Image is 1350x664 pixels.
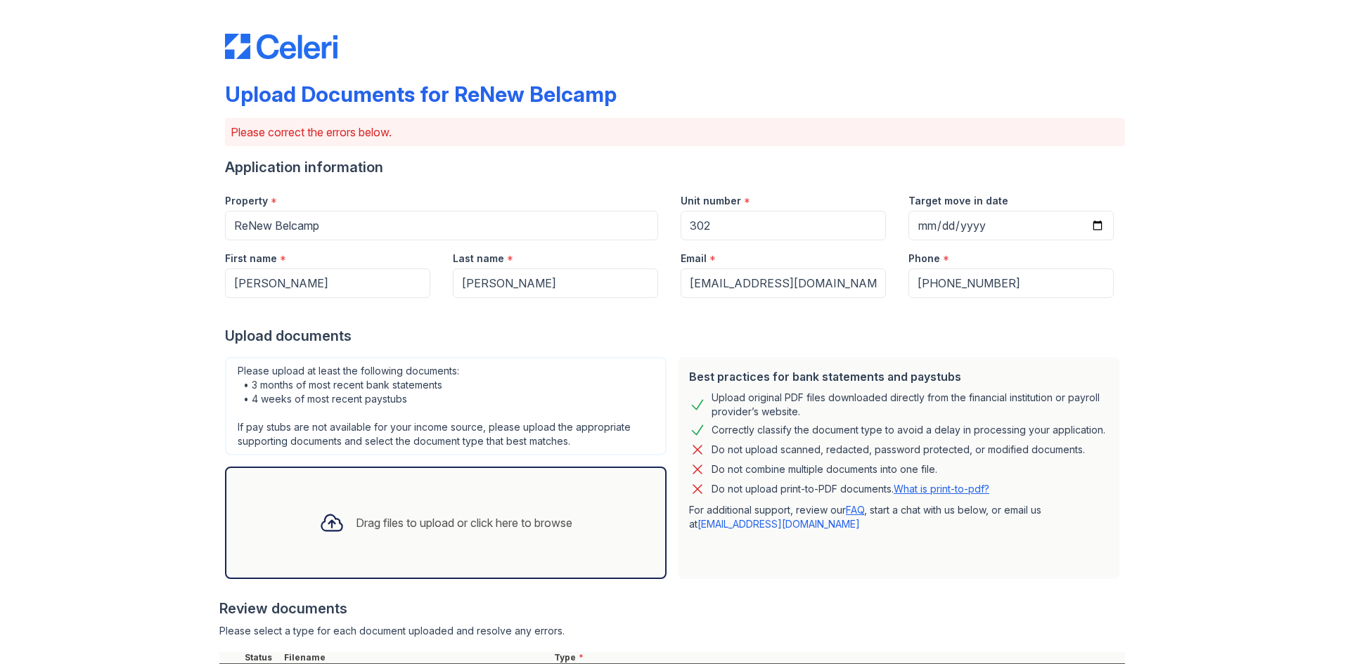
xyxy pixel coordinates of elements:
p: Do not upload print-to-PDF documents. [712,482,989,496]
div: Correctly classify the document type to avoid a delay in processing your application. [712,422,1105,438]
a: FAQ [846,504,864,516]
label: Unit number [681,194,741,208]
label: Phone [908,252,940,266]
div: Filename [281,652,551,663]
div: Status [242,652,281,663]
label: Target move in date [908,194,1008,208]
div: Upload Documents for ReNew Belcamp [225,82,617,107]
div: Upload documents [225,326,1125,346]
div: Please upload at least the following documents: • 3 months of most recent bank statements • 4 wee... [225,357,667,455]
div: Upload original PDF files downloaded directly from the financial institution or payroll provider’... [712,391,1108,419]
label: First name [225,252,277,266]
label: Email [681,252,707,266]
label: Property [225,194,268,208]
img: CE_Logo_Blue-a8612792a0a2168367f1c8372b55b34899dd931a85d93a1a3d3e32e68fde9ad4.png [225,34,337,59]
label: Last name [453,252,504,266]
div: Do not combine multiple documents into one file. [712,461,937,478]
div: Application information [225,157,1125,177]
p: For additional support, review our , start a chat with us below, or email us at [689,503,1108,531]
a: What is print-to-pdf? [894,483,989,495]
a: [EMAIL_ADDRESS][DOMAIN_NAME] [697,518,860,530]
div: Best practices for bank statements and paystubs [689,368,1108,385]
div: Drag files to upload or click here to browse [356,514,572,531]
div: Do not upload scanned, redacted, password protected, or modified documents. [712,441,1085,458]
p: Please correct the errors below. [231,124,1119,141]
div: Please select a type for each document uploaded and resolve any errors. [219,624,1125,638]
div: Review documents [219,599,1125,618]
div: Type [551,652,1125,663]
